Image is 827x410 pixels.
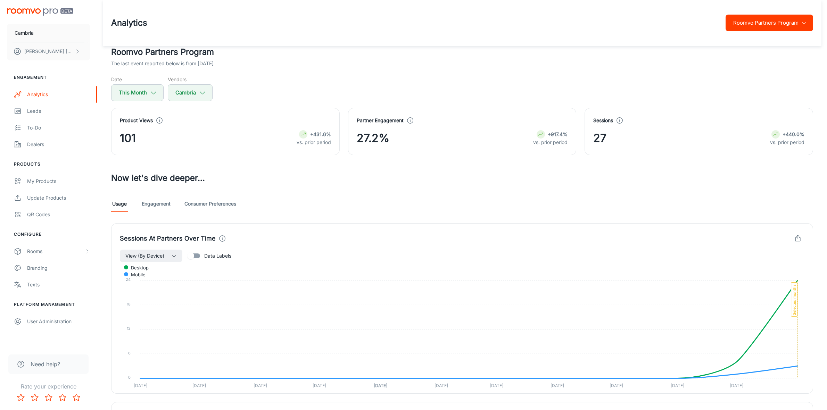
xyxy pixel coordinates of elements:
[42,391,56,404] button: Rate 3 star
[111,172,813,184] h3: Now let's dive deeper...
[490,383,503,388] tspan: [DATE]
[27,141,90,148] div: Dealers
[28,391,42,404] button: Rate 2 star
[27,124,90,132] div: To-do
[310,131,331,137] strong: +431.6%
[548,131,568,137] strong: +917.4%
[111,195,128,212] a: Usage
[7,24,90,42] button: Cambria
[111,60,214,67] p: The last event reported below is from [DATE]
[120,117,153,124] h4: Product Views
[783,131,804,137] strong: +440.0%
[168,76,213,83] h5: Vendors
[126,271,146,278] span: mobile
[435,383,448,388] tspan: [DATE]
[125,252,164,260] span: View (By Device)
[184,195,236,212] a: Consumer Preferences
[204,252,231,260] span: Data Labels
[254,383,267,388] tspan: [DATE]
[128,351,131,355] tspan: 6
[142,195,171,212] a: Engagement
[126,265,149,271] span: desktop
[730,383,743,388] tspan: [DATE]
[27,264,90,272] div: Branding
[610,383,623,388] tspan: [DATE]
[313,383,326,388] tspan: [DATE]
[128,375,131,380] tspan: 0
[27,194,90,202] div: Update Products
[533,139,568,146] p: vs. prior period
[551,383,564,388] tspan: [DATE]
[297,139,331,146] p: vs. prior period
[69,391,83,404] button: Rate 5 star
[357,117,404,124] h4: Partner Engagement
[593,130,606,147] span: 27
[111,84,164,101] button: This Month
[111,76,164,83] h5: Date
[120,130,136,147] span: 101
[27,281,90,288] div: Texts
[31,360,60,368] span: Need help?
[168,84,213,101] button: Cambria
[24,48,73,55] p: [PERSON_NAME] [PERSON_NAME]
[671,383,684,388] tspan: [DATE]
[27,318,90,325] div: User Administration
[27,211,90,218] div: QR Codes
[593,117,613,124] h4: Sessions
[126,277,131,282] tspan: 24
[14,391,28,404] button: Rate 1 star
[7,8,73,16] img: Roomvo PRO Beta
[127,326,131,331] tspan: 12
[134,383,147,388] tspan: [DATE]
[357,130,389,147] span: 27.2%
[111,17,147,29] h1: Analytics
[120,234,216,243] h4: Sessions At Partners Over Time
[374,383,387,388] tspan: [DATE]
[27,177,90,185] div: My Products
[7,42,90,60] button: [PERSON_NAME] [PERSON_NAME]
[120,250,182,262] button: View (By Device)
[770,139,804,146] p: vs. prior period
[111,46,813,58] h2: Roomvo Partners Program
[56,391,69,404] button: Rate 4 star
[15,29,34,37] p: Cambria
[726,15,813,31] button: Roomvo Partners Program
[127,302,131,307] tspan: 18
[6,382,91,391] p: Rate your experience
[27,91,90,98] div: Analytics
[27,107,90,115] div: Leads
[192,383,206,388] tspan: [DATE]
[27,248,84,255] div: Rooms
